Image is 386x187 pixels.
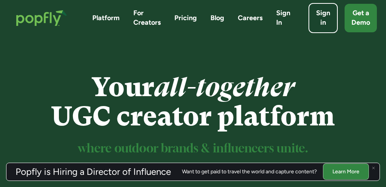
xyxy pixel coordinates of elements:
[210,13,224,23] a: Blog
[323,163,369,180] a: Learn More
[92,13,120,23] a: Platform
[133,8,161,27] a: For Creators
[154,72,294,103] em: all-together
[308,3,338,33] a: Sign in
[351,8,370,27] div: Get a Demo
[345,4,377,32] a: Get a Demo
[238,13,263,23] a: Careers
[174,13,197,23] a: Pricing
[16,167,171,176] h3: Popfly is Hiring a Director of Influence
[276,8,290,27] a: Sign In
[182,169,317,175] div: Want to get paid to travel the world and capture content?
[9,73,377,131] h1: Your UGC creator platform
[78,143,308,155] sup: where outdoor brands & influencers unite.
[316,8,330,27] div: Sign in
[9,3,74,33] a: home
